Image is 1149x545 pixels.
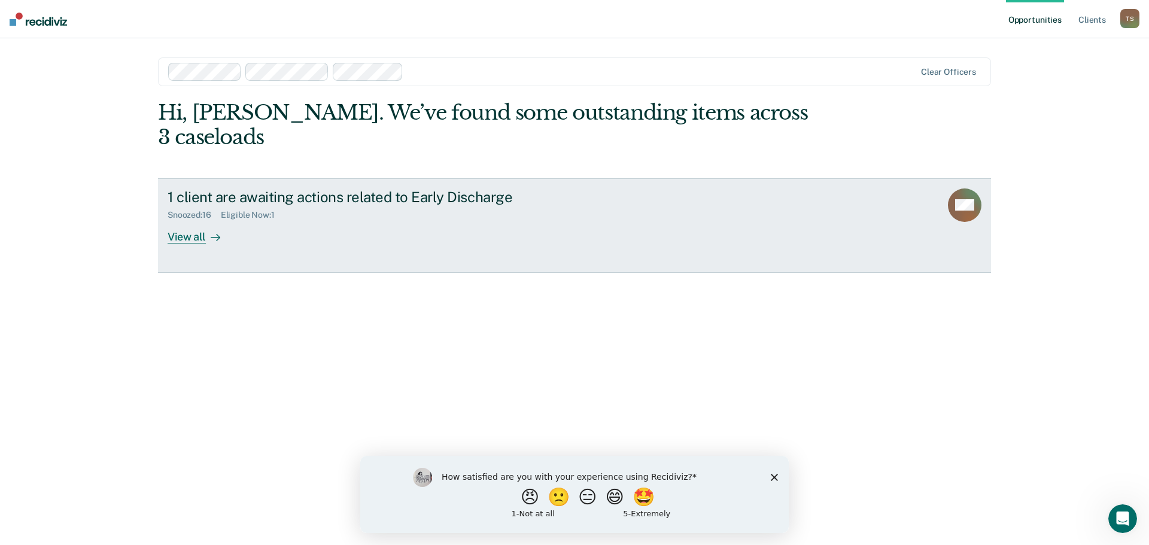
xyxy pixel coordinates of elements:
[221,210,284,220] div: Eligible Now : 1
[1120,9,1139,28] div: T S
[1108,504,1137,533] iframe: Intercom live chat
[1120,9,1139,28] button: TS
[360,456,789,533] iframe: Survey by Kim from Recidiviz
[168,210,221,220] div: Snoozed : 16
[158,101,825,150] div: Hi, [PERSON_NAME]. We’ve found some outstanding items across 3 caseloads
[921,67,976,77] div: Clear officers
[168,188,588,206] div: 1 client are awaiting actions related to Early Discharge
[158,178,991,273] a: 1 client are awaiting actions related to Early DischargeSnoozed:16Eligible Now:1View all
[10,13,67,26] img: Recidiviz
[168,220,235,243] div: View all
